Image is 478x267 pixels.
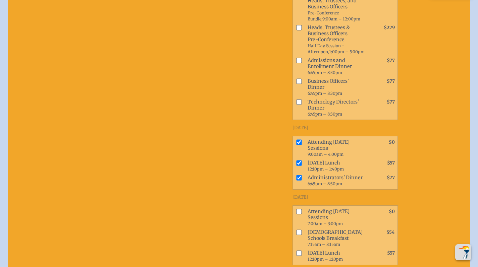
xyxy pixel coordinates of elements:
span: $279 [384,25,395,30]
span: [DEMOGRAPHIC_DATA] Schools Breakfast [305,228,368,249]
span: [DATE] Lunch [305,249,368,263]
span: 9:00am – 12:00pm [322,16,360,21]
span: 1:00pm – 5:00pm [329,49,365,54]
span: $57 [387,250,395,256]
span: Attending [DATE] Sessions [305,207,368,228]
span: $77 [387,175,395,181]
span: 7:00am – 3:00pm [308,221,343,226]
span: 6:45pm – 8:30pm [308,70,342,75]
span: 12:10pm – 1:10pm [308,257,343,262]
span: 7:15am – 8:15am [308,242,340,247]
span: Business Officers' Dinner [305,77,368,97]
span: Administrators' Dinner [305,173,368,188]
span: $0 [389,209,395,214]
span: $77 [387,78,395,84]
span: Attending [DATE] Sessions [305,138,368,158]
button: Scroll Top [455,244,471,260]
span: Heads, Trustees & Business Officers Pre-Conference [305,23,368,56]
span: $0 [389,139,395,145]
span: $54 [386,229,395,235]
span: 6:45pm – 8:30pm [308,112,342,117]
span: Half Day Session - Afternoon, [308,43,344,54]
span: 9:00am – 4:00pm [308,152,343,157]
span: $77 [387,58,395,63]
span: Technology Directors' Dinner [305,97,368,118]
span: [DATE] [293,125,308,131]
span: [DATE] [293,194,308,200]
span: Pre-Conference Bundle, [308,10,339,21]
img: To the top [457,246,470,259]
span: 6:45pm – 8:30pm [308,181,342,186]
span: 12:10pm – 1:40pm [308,166,344,172]
span: Admissions and Enrollment Dinner [305,56,368,77]
span: [DATE] Lunch [305,158,368,173]
span: $57 [387,160,395,166]
span: $77 [387,99,395,105]
span: 6:45pm – 8:30pm [308,91,342,96]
